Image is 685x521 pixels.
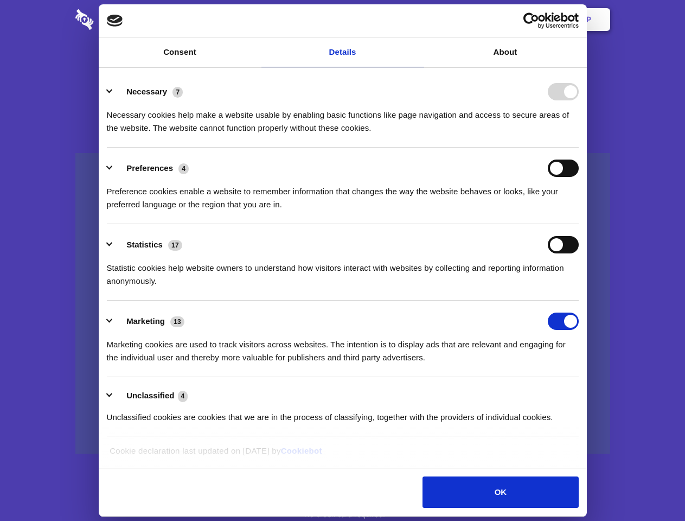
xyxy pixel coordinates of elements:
button: Statistics (17) [107,236,189,253]
span: 13 [170,316,184,327]
span: 7 [172,87,183,98]
h4: Auto-redaction of sensitive data, encrypted data sharing and self-destructing private chats. Shar... [75,99,610,135]
span: 4 [178,163,189,174]
label: Statistics [126,240,163,249]
button: Preferences (4) [107,160,196,177]
div: Statistic cookies help website owners to understand how visitors interact with websites by collec... [107,253,579,288]
button: Marketing (13) [107,313,191,330]
a: Details [261,37,424,67]
button: Unclassified (4) [107,389,195,403]
iframe: Drift Widget Chat Controller [631,467,672,508]
div: Marketing cookies are used to track visitors across websites. The intention is to display ads tha... [107,330,579,364]
img: logo-wordmark-white-trans-d4663122ce5f474addd5e946df7df03e33cb6a1c49d2221995e7729f52c070b2.svg [75,9,168,30]
a: Wistia video thumbnail [75,153,610,454]
label: Preferences [126,163,173,173]
div: Unclassified cookies are cookies that we are in the process of classifying, together with the pro... [107,403,579,424]
div: Preference cookies enable a website to remember information that changes the way the website beha... [107,177,579,211]
div: Cookie declaration last updated on [DATE] by [101,444,584,466]
label: Necessary [126,87,167,96]
span: 17 [168,240,182,251]
button: OK [422,476,578,508]
a: Contact [440,3,490,36]
a: Login [492,3,539,36]
button: Necessary (7) [107,83,190,100]
img: logo [107,15,123,27]
a: About [424,37,587,67]
div: Necessary cookies help make a website usable by enabling basic functions like page navigation and... [107,100,579,135]
a: Pricing [318,3,366,36]
label: Marketing [126,316,165,326]
a: Consent [99,37,261,67]
span: 4 [178,391,188,402]
a: Cookiebot [281,446,322,455]
h1: Eliminate Slack Data Loss. [75,49,610,88]
a: Usercentrics Cookiebot - opens in a new window [484,12,579,29]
